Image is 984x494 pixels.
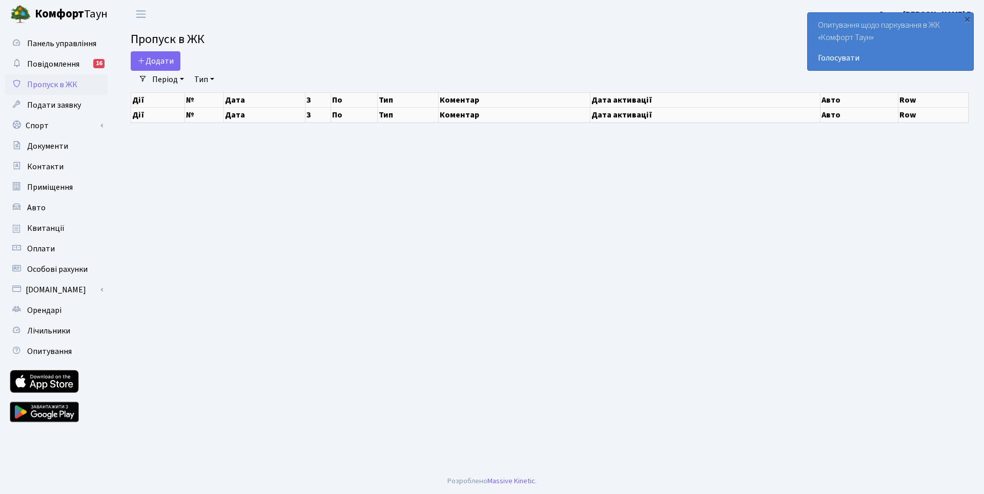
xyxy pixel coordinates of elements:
div: Розроблено . [447,476,537,487]
a: Повідомлення16 [5,54,108,74]
span: Панель управління [27,38,96,49]
th: Авто [820,107,898,122]
th: По [331,107,377,122]
a: Лічильники [5,321,108,341]
a: Опитування [5,341,108,362]
a: Орендарі [5,300,108,321]
th: З [305,107,331,122]
div: Опитування щодо паркування в ЖК «Комфорт Таун» [808,13,973,70]
span: Додати [137,55,174,67]
th: Тип [377,92,438,107]
th: По [331,92,377,107]
span: Пропуск в ЖК [27,79,77,90]
a: Документи [5,136,108,156]
img: logo.png [10,4,31,25]
span: Повідомлення [27,58,79,70]
div: × [962,14,972,24]
th: Дата [223,92,305,107]
b: Зуєва [PERSON_NAME] Г. [879,9,972,20]
span: Лічильники [27,325,70,337]
a: Додати [131,51,180,71]
a: Massive Kinetic [487,476,535,486]
th: Row [898,92,968,107]
th: Дата активації [590,92,820,107]
span: Опитування [27,346,72,357]
a: Оплати [5,239,108,259]
a: Панель управління [5,33,108,54]
th: Авто [820,92,898,107]
a: Квитанції [5,218,108,239]
span: Особові рахунки [27,264,88,275]
th: Дата активації [590,107,820,122]
th: З [305,92,331,107]
a: Контакти [5,156,108,177]
a: Авто [5,197,108,218]
a: [DOMAIN_NAME] [5,280,108,300]
th: Тип [377,107,438,122]
span: Орендарі [27,305,61,316]
span: Таун [35,6,108,23]
th: Коментар [439,92,590,107]
a: Подати заявку [5,95,108,115]
a: Голосувати [818,52,963,64]
th: Дії [131,107,185,122]
a: Пропуск в ЖК [5,74,108,95]
a: Період [148,71,188,88]
span: Документи [27,141,68,152]
a: Зуєва [PERSON_NAME] Г. [879,8,972,21]
span: Подати заявку [27,100,81,111]
span: Контакти [27,161,64,172]
span: Авто [27,202,46,213]
a: Тип [190,71,218,88]
th: Дата [223,107,305,122]
th: Коментар [439,107,590,122]
a: Особові рахунки [5,259,108,280]
span: Пропуск в ЖК [131,30,204,48]
a: Приміщення [5,177,108,197]
b: Комфорт [35,6,84,22]
th: Row [898,107,968,122]
a: Спорт [5,115,108,136]
th: Дії [131,92,185,107]
div: 16 [93,59,105,68]
button: Переключити навігацію [128,6,154,23]
th: № [184,92,223,107]
span: Квитанції [27,223,65,234]
span: Приміщення [27,182,73,193]
span: Оплати [27,243,55,254]
th: № [184,107,223,122]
